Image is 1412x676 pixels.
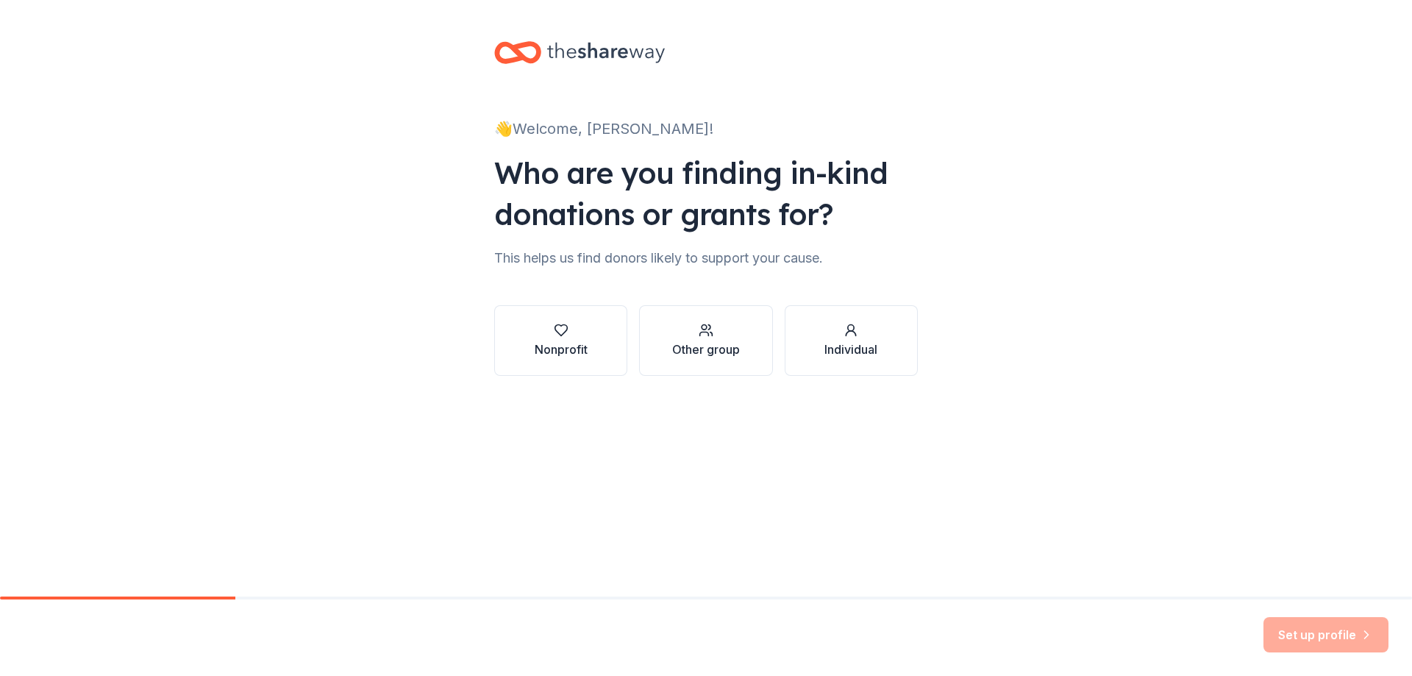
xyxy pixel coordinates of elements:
div: Individual [824,341,877,358]
button: Nonprofit [494,305,627,376]
button: Individual [785,305,918,376]
div: Nonprofit [535,341,588,358]
button: Other group [639,305,772,376]
div: 👋 Welcome, [PERSON_NAME]! [494,117,918,140]
div: This helps us find donors likely to support your cause. [494,246,918,270]
div: Who are you finding in-kind donations or grants for? [494,152,918,235]
div: Other group [672,341,740,358]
